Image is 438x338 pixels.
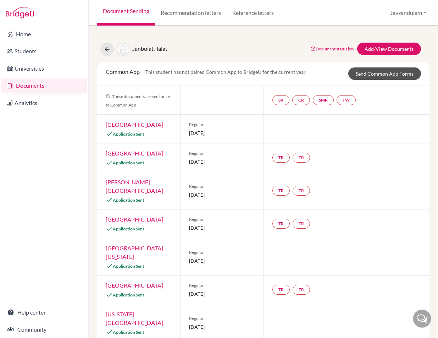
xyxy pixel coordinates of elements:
span: Application Sent [113,226,144,231]
a: Home [1,27,87,41]
a: [US_STATE][GEOGRAPHIC_DATA] [106,311,163,326]
span: Regular [189,216,255,223]
span: [DATE] [189,224,255,231]
a: Students [1,44,87,58]
a: TR [293,219,310,229]
button: Javzandulam [387,6,429,20]
span: Common App [106,68,140,75]
span: [DATE] [189,290,255,298]
span: Regular [189,315,255,322]
a: [GEOGRAPHIC_DATA] [106,282,163,289]
span: Regular [189,121,255,128]
a: Community [1,322,87,337]
span: [DATE] [189,191,255,198]
a: TR [293,186,310,196]
span: Regular [189,183,255,190]
a: TR [293,153,310,163]
a: Documents [1,78,87,93]
span: These documents are sent once to Common App [106,94,170,108]
a: [GEOGRAPHIC_DATA][US_STATE] [106,245,163,260]
a: Analytics [1,96,87,110]
a: Universities [1,61,87,76]
a: TR [272,219,290,229]
span: This student has not paired Common App to BridgeU for the current year. [145,69,306,75]
a: Send Common App Forms [348,67,421,80]
span: Regular [189,150,255,157]
span: Application Sent [113,292,144,298]
span: Application Sent [113,197,144,203]
a: CR [292,95,310,105]
a: SR [272,95,289,105]
span: [DATE] [189,257,255,265]
img: Bridge-U [6,7,34,18]
a: TR [293,285,310,295]
a: TR [272,285,290,295]
a: [GEOGRAPHIC_DATA] [106,121,163,128]
a: Help center [1,305,87,320]
a: Add/View Documents [357,43,421,55]
a: [PERSON_NAME][GEOGRAPHIC_DATA] [106,179,163,194]
a: [GEOGRAPHIC_DATA] [106,150,163,157]
span: [DATE] [189,129,255,137]
a: TR [272,186,290,196]
span: [DATE] [189,323,255,331]
span: Help [16,5,31,11]
a: TR [272,153,290,163]
a: FW [337,95,356,105]
span: Application Sent [113,160,144,165]
a: [GEOGRAPHIC_DATA] [106,216,163,223]
span: Regular [189,249,255,256]
span: Application Sent [113,131,144,137]
span: Application Sent [113,263,144,269]
span: [DATE] [189,158,255,165]
span: Janbolat, Talat [132,45,167,52]
span: Regular [189,282,255,289]
a: Document status key [310,46,354,51]
span: Application Sent [113,329,144,335]
a: SMR [313,95,334,105]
